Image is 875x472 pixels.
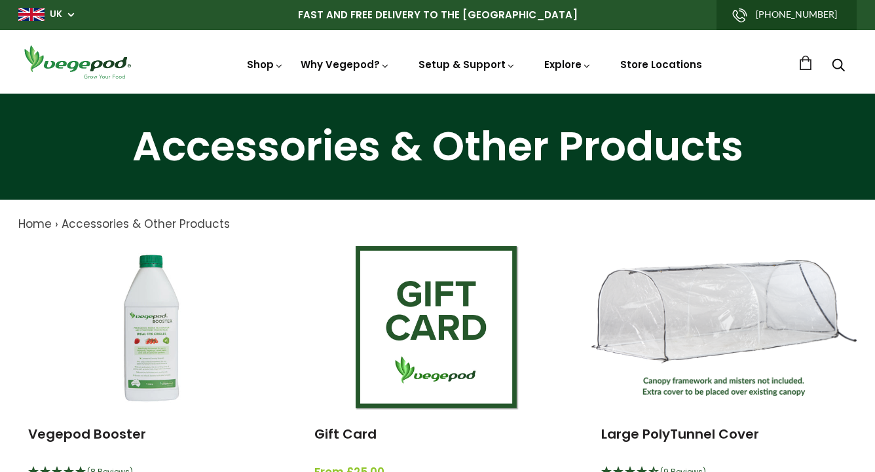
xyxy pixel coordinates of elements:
img: Vegepod [18,43,136,81]
a: Why Vegepod? [301,58,390,71]
a: Shop [247,58,284,71]
a: Accessories & Other Products [62,216,230,232]
a: UK [50,8,62,21]
a: Home [18,216,52,232]
img: gb_large.png [18,8,45,21]
a: Store Locations [620,58,702,71]
a: Gift Card [314,425,377,443]
h1: Accessories & Other Products [16,126,859,167]
img: Large PolyTunnel Cover [591,260,857,397]
nav: breadcrumbs [18,216,857,233]
img: Vegepod Booster [69,246,233,410]
img: Gift Card [356,246,519,410]
a: Setup & Support [419,58,515,71]
a: Vegepod Booster [28,425,146,443]
span: › [55,216,58,232]
a: Explore [544,58,591,71]
a: Large PolyTunnel Cover [601,425,759,443]
a: Search [832,60,845,73]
